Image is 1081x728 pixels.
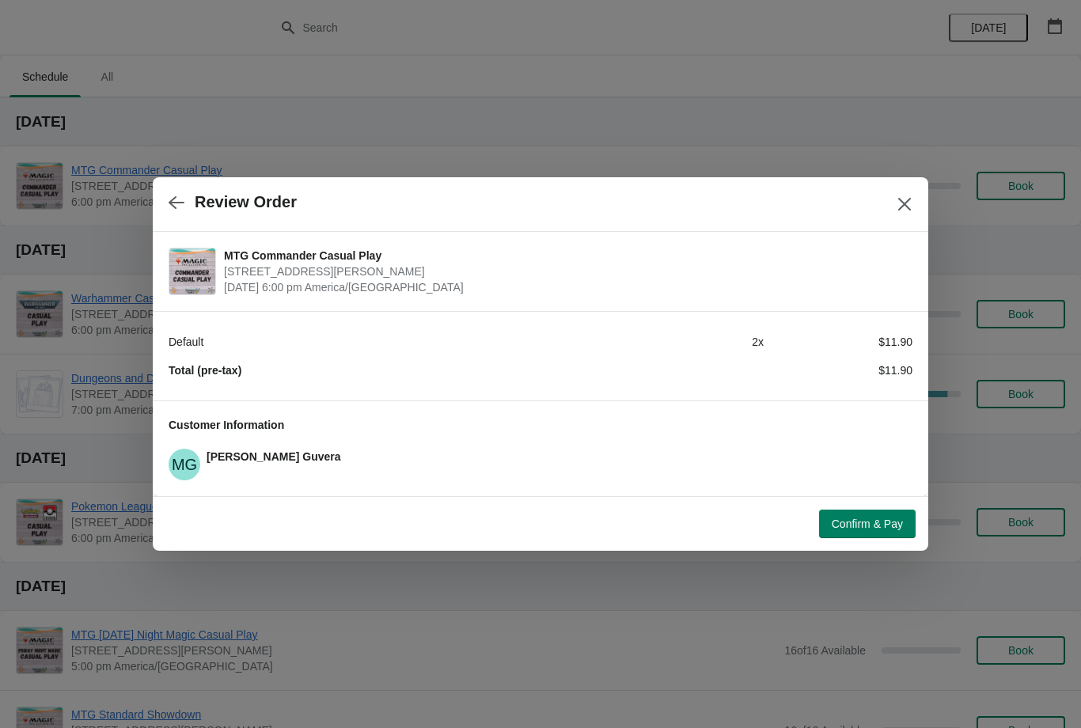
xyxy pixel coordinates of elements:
h2: Review Order [195,193,297,211]
button: Confirm & Pay [819,510,916,538]
div: Default [169,334,615,350]
span: MTG Commander Casual Play [224,248,905,264]
span: Customer Information [169,419,284,431]
span: Micheal [169,449,200,480]
span: [STREET_ADDRESS][PERSON_NAME] [224,264,905,279]
span: Confirm & Pay [832,518,903,530]
div: 2 x [615,334,764,350]
text: MG [172,456,197,473]
span: [PERSON_NAME] Guvera [207,450,341,463]
img: MTG Commander Casual Play | 2040 Louetta Rd Ste I Spring, TX 77388 | September 23 | 6:00 pm Ameri... [169,248,215,294]
div: $11.90 [764,334,912,350]
div: $11.90 [764,362,912,378]
button: Close [890,190,919,218]
span: [DATE] 6:00 pm America/[GEOGRAPHIC_DATA] [224,279,905,295]
strong: Total (pre-tax) [169,364,241,377]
